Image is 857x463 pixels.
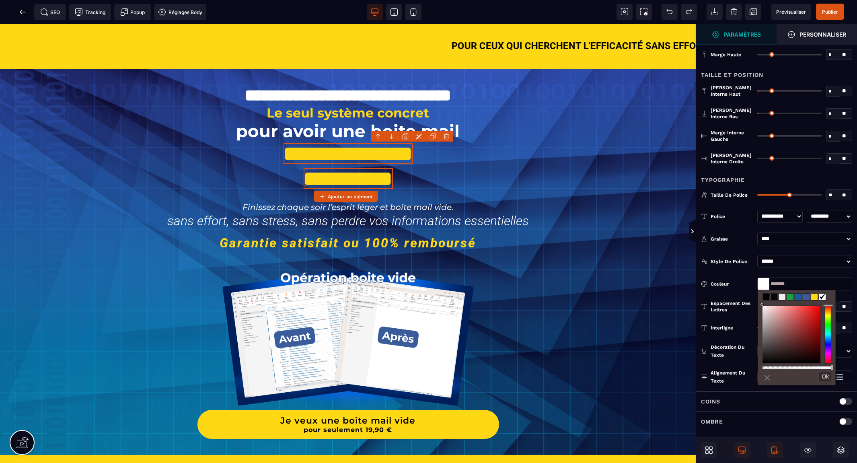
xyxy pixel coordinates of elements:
[711,235,753,243] div: Graisse
[777,24,857,45] span: Ouvrir le gestionnaire de styles
[69,4,111,20] span: Code de suivi
[304,402,393,409] b: pour seulement 19,90 €
[762,371,772,384] a: ⨯
[197,386,499,415] button: Je veux une boîte mail videpour seulement 19,90 €
[114,4,151,20] span: Créer une alerte modale
[158,8,202,16] span: Réglages Body
[711,152,753,165] span: [PERSON_NAME] interne droite
[236,97,460,117] strong: pour avoir une boite mail
[222,243,474,384] img: b83449eca90fd40980f62277705b2ada_OBV-_Avant-_Apres_04.png
[767,442,783,458] span: Afficher le mobile
[696,220,704,244] span: Afficher les vues
[220,211,477,226] span: Garantie satisfait ou 100% remboursé
[745,4,761,20] span: Enregistrer
[15,4,31,20] span: Retour
[386,4,402,20] span: Voir tablette
[799,31,846,37] strong: Personnaliser
[711,325,733,331] span: Interligne
[762,293,770,300] span: rgb(0, 0, 0)
[787,293,794,300] span: rgb(15, 165, 66)
[34,4,66,20] span: Métadata SEO
[811,293,818,300] span: rgb(254, 215, 21)
[662,4,678,20] span: Défaire
[822,9,838,15] span: Publier
[833,442,849,458] span: Ouvrir les calques
[367,4,383,20] span: Voir bureau
[696,170,857,185] div: Typographie
[803,293,810,300] span: rgb(58, 92, 155)
[711,212,753,220] div: Police
[816,4,844,20] span: Enregistrer le contenu
[795,293,802,300] span: rgb(20, 93, 160)
[701,369,753,385] p: Alignement du texte
[243,178,454,188] strong: Finissez chaque soir l’esprit léger et boîte mail vide.
[636,4,652,20] span: Capture d'écran
[707,4,723,20] span: Importer
[771,293,778,300] span: rgb(8, 8, 8)
[776,9,806,15] span: Prévisualiser
[711,51,741,58] span: Marge haute
[779,293,786,300] span: rgb(236, 237, 237)
[819,293,826,300] span: rgb(255, 255, 255)
[734,442,750,458] span: Afficher le desktop
[711,107,753,120] span: [PERSON_NAME] interne bas
[711,257,753,265] div: Style de police
[711,280,753,288] div: Couleur
[771,4,811,20] span: Aperçu
[724,31,761,37] strong: Paramètres
[696,65,857,80] div: Taille et position
[267,81,430,97] strong: Le seul système concret
[314,191,378,202] button: Ajouter un élément
[711,343,753,359] div: Décoration du texte
[711,130,753,142] span: Marge interne gauche
[75,8,105,16] span: Tracking
[681,4,697,20] span: Rétablir
[711,192,748,198] span: Taille de police
[40,8,60,16] span: SEO
[167,189,529,204] span: sans effort, sans stress, sans perdre vos informations essentielles
[819,372,831,381] button: Ok
[701,442,717,458] span: Ouvrir les blocs
[726,4,742,20] span: Nettoyage
[701,397,720,406] p: Coins
[405,4,421,20] span: Voir mobile
[154,4,206,20] span: Favicon
[696,24,777,45] span: Ouvrir le gestionnaire de styles
[328,194,373,200] strong: Ajouter un élément
[120,8,145,16] span: Popup
[711,84,753,97] span: [PERSON_NAME] interne haut
[800,442,816,458] span: Masquer le bloc
[617,4,633,20] span: Voir les composants
[711,300,753,313] span: Espacement des lettres
[701,417,723,426] p: Ombre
